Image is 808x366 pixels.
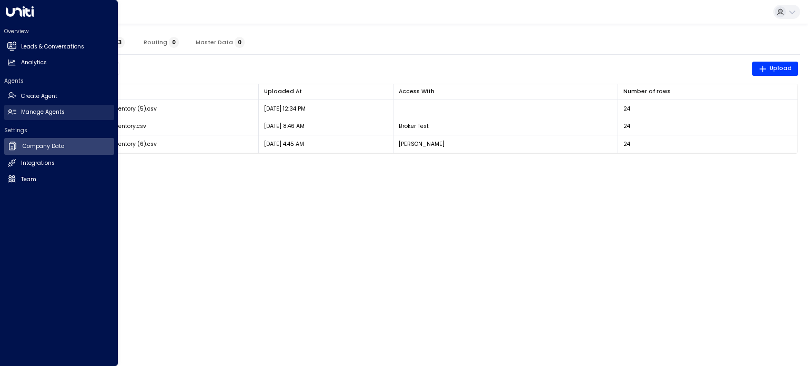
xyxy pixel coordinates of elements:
h2: Create Agent [21,92,57,101]
span: Routing [144,39,179,46]
h2: Manage Agents [21,108,65,116]
span: 0 [169,37,179,48]
h2: Integrations [21,159,55,167]
a: Leads & Conversations [4,39,114,54]
h2: Analytics [21,58,47,67]
h2: Settings [4,126,114,134]
div: Number of rows [623,87,792,96]
p: [DATE] 12:34 PM [264,105,306,113]
div: Uploaded At [264,87,387,96]
a: Analytics [4,55,114,71]
span: 0 [235,37,245,48]
span: 24 [623,122,630,130]
a: Manage Agents [4,105,114,120]
p: [DATE] 8:46 AM [264,122,305,130]
span: Upload [759,64,792,73]
a: Company Data [4,138,114,155]
h2: Agents [4,77,114,85]
div: Access With [399,87,612,96]
div: File Name [39,87,252,96]
a: Integrations [4,156,114,171]
h2: Team [21,175,36,184]
p: Broker Test [399,122,429,130]
div: Uploaded At [264,87,302,96]
span: 24 [623,140,630,148]
span: 24 [623,105,630,113]
button: Upload [752,62,799,76]
h2: Leads & Conversations [21,43,84,51]
p: [DATE] 4:45 AM [264,140,304,148]
h2: Company Data [23,142,65,151]
div: Number of rows [623,87,671,96]
span: Master Data [196,39,245,46]
a: Create Agent [4,88,114,104]
a: Team [4,172,114,187]
p: [PERSON_NAME] [399,140,445,148]
span: 3 [115,37,125,48]
h2: Overview [4,27,114,35]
